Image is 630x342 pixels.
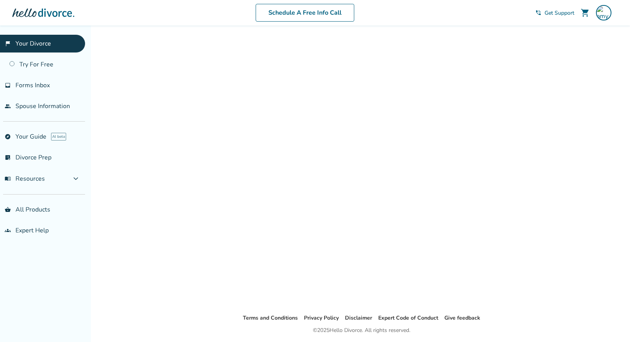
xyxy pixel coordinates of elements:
span: menu_book [5,176,11,182]
a: Expert Code of Conduct [378,314,438,322]
div: © 2025 Hello Divorce. All rights reserved. [313,326,410,335]
span: groups [5,227,11,234]
span: list_alt_check [5,154,11,161]
img: amy.ennis@gmail.com [596,5,611,20]
span: Get Support [545,9,574,17]
span: AI beta [51,133,66,141]
span: explore [5,134,11,140]
li: Disclaimer [345,313,372,323]
span: people [5,103,11,109]
a: Privacy Policy [304,314,339,322]
a: Terms and Conditions [243,314,298,322]
li: Give feedback [444,313,480,323]
a: Schedule A Free Info Call [256,4,354,22]
span: Resources [5,174,45,183]
span: inbox [5,82,11,88]
span: Forms Inbox [15,81,50,90]
span: phone_in_talk [535,10,541,16]
span: shopping_cart [580,8,590,17]
span: expand_more [71,174,80,183]
span: flag_2 [5,41,11,47]
span: shopping_basket [5,207,11,213]
a: phone_in_talkGet Support [535,9,574,17]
